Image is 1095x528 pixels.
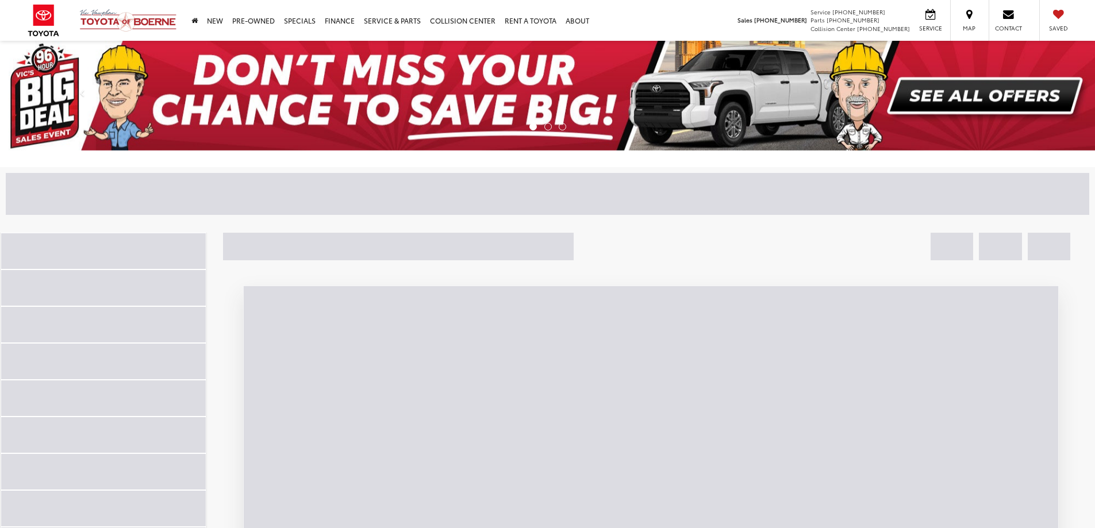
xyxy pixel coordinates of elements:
img: Vic Vaughan Toyota of Boerne [79,9,177,32]
span: Map [956,24,982,32]
span: Saved [1046,24,1071,32]
span: [PHONE_NUMBER] [832,7,885,16]
span: Service [810,7,831,16]
span: Parts [810,16,825,24]
span: [PHONE_NUMBER] [827,16,879,24]
span: Service [917,24,943,32]
span: [PHONE_NUMBER] [857,24,910,33]
span: Contact [995,24,1022,32]
span: [PHONE_NUMBER] [754,16,807,24]
span: Sales [737,16,752,24]
span: Collision Center [810,24,855,33]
